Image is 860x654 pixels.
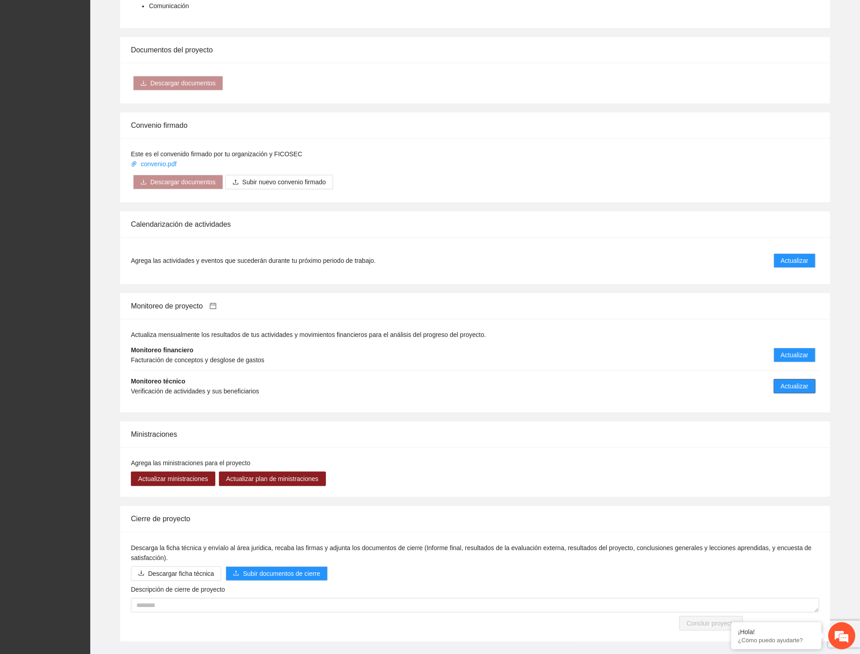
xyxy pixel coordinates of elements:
[149,2,189,9] span: Comunicación
[138,570,144,577] span: download
[138,474,208,484] span: Actualizar ministraciones
[131,421,819,447] div: Ministraciones
[131,346,193,354] strong: Monitoreo financiero
[131,472,215,486] button: Actualizar ministraciones
[131,459,251,467] span: Agrega las ministraciones para el proyecto
[131,211,819,237] div: Calendarización de actividades
[679,616,743,631] button: Concluir proyecto
[131,160,178,168] a: convenio.pdf
[131,598,819,612] textarea: Descripción de cierre de proyecto
[133,76,223,90] button: downloadDescargar documentos
[774,253,816,268] button: Actualizar
[131,331,486,338] span: Actualiza mensualmente los resultados de tus actividades y movimientos financieros para el anális...
[219,472,326,486] button: Actualizar plan de ministraciones
[738,628,815,635] div: ¡Hola!
[148,5,170,26] div: Minimizar ventana de chat en vivo
[131,378,186,385] strong: Monitoreo técnico
[131,475,215,482] a: Actualizar ministraciones
[225,178,333,186] span: uploadSubir nuevo convenio firmado
[781,350,809,360] span: Actualizar
[232,179,239,186] span: upload
[781,256,809,266] span: Actualizar
[131,150,302,158] span: Este es el convenido firmado por tu organización y FICOSEC
[131,356,265,364] span: Facturación de conceptos y desglose de gastos
[226,566,327,581] button: uploadSubir documentos de cierre
[131,388,259,395] span: Verificación de actividades y sus beneficiarios
[131,293,819,319] div: Monitoreo de proyecto
[150,78,216,88] span: Descargar documentos
[131,584,225,594] label: Descripción de cierre de proyecto
[131,570,221,577] a: downloadDescargar ficha técnica
[242,177,326,187] span: Subir nuevo convenio firmado
[131,37,819,63] div: Documentos del proyecto
[781,381,809,391] span: Actualizar
[774,348,816,362] button: Actualizar
[203,302,217,310] a: calendar
[5,247,172,278] textarea: Escriba su mensaje y pulse “Intro”
[140,179,147,186] span: download
[209,302,217,309] span: calendar
[738,637,815,644] p: ¿Cómo puedo ayudarte?
[774,379,816,393] button: Actualizar
[131,256,376,266] span: Agrega las actividades y eventos que sucederán durante tu próximo periodo de trabajo.
[131,506,819,532] div: Cierre de proyecto
[226,570,327,577] span: uploadSubir documentos de cierre
[131,112,819,138] div: Convenio firmado
[150,177,216,187] span: Descargar documentos
[47,46,152,58] div: Chatee con nosotros ahora
[52,121,125,212] span: Estamos en línea.
[226,474,319,484] span: Actualizar plan de ministraciones
[225,175,333,189] button: uploadSubir nuevo convenio firmado
[219,475,326,482] a: Actualizar plan de ministraciones
[140,80,147,87] span: download
[133,175,223,189] button: downloadDescargar documentos
[131,161,137,167] span: paper-clip
[131,566,221,581] button: downloadDescargar ficha técnica
[131,544,812,561] span: Descarga la ficha técnica y envíalo al área juridica, recaba las firmas y adjunta los documentos ...
[148,569,214,579] span: Descargar ficha técnica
